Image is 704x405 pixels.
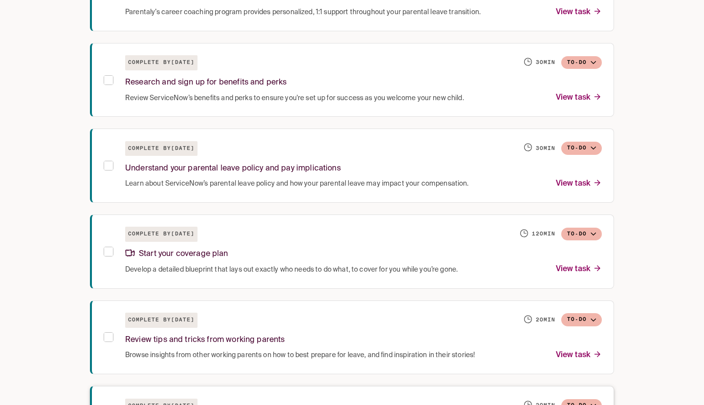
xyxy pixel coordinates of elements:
[125,248,228,261] p: Start your coverage plan
[556,177,602,191] p: View task
[561,228,602,241] button: To-do
[561,313,602,326] button: To-do
[556,263,602,276] p: View task
[125,7,481,17] span: Parentaly’s career coaching program provides personalized, 1:1 support throughout your parental l...
[532,230,555,238] h6: 120 min
[536,316,555,324] h6: 20 min
[125,334,285,347] p: Review tips and tricks from working parents
[125,76,286,89] p: Research and sign up for benefits and perks
[556,349,602,362] p: View task
[536,145,555,152] h6: 30 min
[125,93,464,103] span: Review ServiceNow’s benefits and perks to ensure you're set up for success as you welcome your ne...
[556,6,602,19] p: View task
[125,265,458,275] span: Develop a detailed blueprint that lays out exactly who needs to do what, to cover for you while y...
[125,349,475,362] p: Browse insights from other working parents on how to best prepare for leave, and find inspiration...
[536,59,555,66] h6: 30 min
[556,91,602,105] p: View task
[125,141,198,156] h6: Complete by [DATE]
[125,179,469,189] span: Learn about ServiceNow’s parental leave policy and how your parental leave may impact your compen...
[125,313,198,328] h6: Complete by [DATE]
[125,162,341,175] p: Understand your parental leave policy and pay implications
[125,55,198,70] h6: Complete by [DATE]
[561,56,602,69] button: To-do
[125,227,198,242] h6: Complete by [DATE]
[561,142,602,155] button: To-do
